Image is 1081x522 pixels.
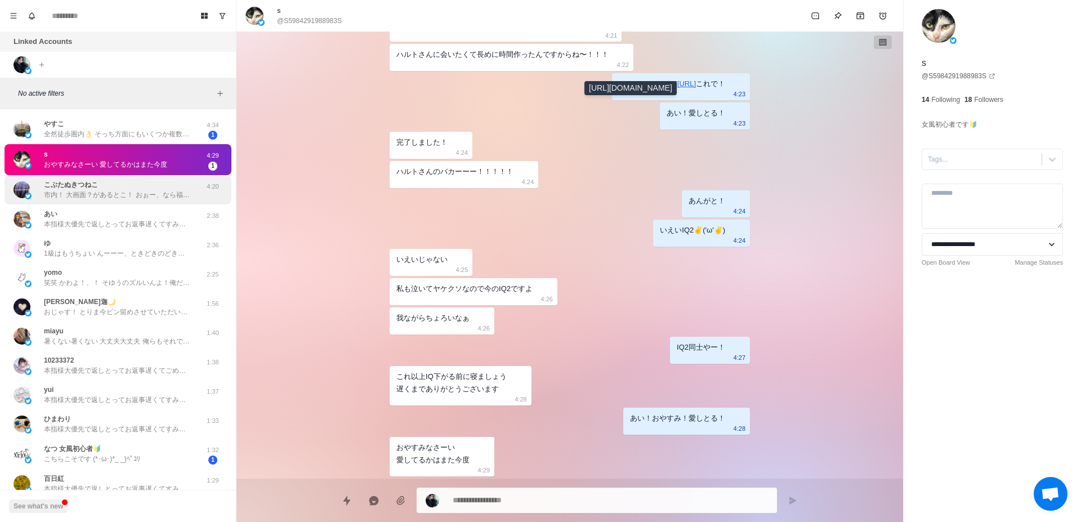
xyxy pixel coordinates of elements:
[522,176,534,188] p: 4:24
[25,280,32,287] img: picture
[199,476,227,485] p: 1:29
[456,264,468,276] p: 4:25
[734,422,745,435] p: 4:28
[25,193,32,199] img: picture
[14,56,30,73] img: picture
[734,117,745,130] p: 4:23
[213,7,231,25] button: Show unread conversations
[44,149,48,159] p: s
[14,211,30,227] img: picture
[208,456,217,465] span: 1
[14,121,30,137] img: picture
[199,182,227,191] p: 4:20
[922,95,929,105] p: 14
[14,328,30,345] img: picture
[950,37,957,44] img: picture
[396,283,533,295] div: 私も泣いてヤケクソなので今のIQ2ですよ
[14,416,30,432] img: picture
[258,19,265,26] img: picture
[44,444,101,454] p: なつ 女風初心者🔰
[872,5,894,27] button: Add reminder
[44,395,190,405] p: 本指様大優先で返しとってお返事遅くてすみません🙇🏻‍♂️ お返事ありがとうございます！🙌 ずっと気になってたバリ嬉しいです！ ポスト内容とかですかね？
[35,58,48,72] button: Add account
[199,121,227,130] p: 4:34
[396,441,470,466] div: おやすみなさーい 愛してるかはまた今度
[617,59,629,71] p: 4:22
[25,68,32,74] img: picture
[14,36,72,47] p: Linked Accounts
[208,131,217,140] span: 1
[199,445,227,455] p: 1:32
[426,494,439,507] img: picture
[781,489,804,512] button: Send message
[14,181,30,198] img: picture
[396,312,470,324] div: 我ながらちょろいなぁ
[922,118,977,131] p: 女風初心者です🔰
[734,205,745,217] p: 4:24
[734,88,745,100] p: 4:23
[14,357,30,374] img: picture
[199,240,227,250] p: 2:36
[44,484,190,494] p: 本指様大優先で返しとってお返事遅くてすみません🙇🏻‍♂️ お返事ありがとうございます！🙌 どんな癖！プレイもOKです！◎ 俺は男性だけNGになります❌
[14,269,30,286] img: picture
[208,162,217,171] span: 1
[44,414,71,424] p: ひまわり
[44,326,64,336] p: miayu
[25,132,32,139] img: picture
[44,159,167,169] p: おやすみなさーい 愛してるかはまた今度
[44,355,74,365] p: 10233372
[336,489,358,512] button: Quick replies
[396,166,513,178] div: ハルトさんのバカーーー！！！！！
[5,7,23,25] button: Menu
[541,293,553,305] p: 4:26
[277,16,342,26] p: @S5984291988983S
[827,5,849,27] button: Pin
[23,7,41,25] button: Notifications
[619,78,725,90] div: これで！
[44,119,64,129] p: やすこ
[199,358,227,367] p: 1:38
[677,341,725,354] div: IQ2同士やー！
[14,151,30,168] img: picture
[44,278,190,288] p: 笑笑 かわよ！、！ そゆうのズルいんよ！俺だけ会いたくなるやつやん！
[44,219,190,229] p: 本指様大優先で返しとってお返事遅くてすみません🙇🏻‍♂️ お返事ありがとうございます！🙌 女風気になっとるんですね！ ポストえ[PERSON_NAME]ちなの良きです！◎
[25,398,32,404] img: picture
[44,424,190,434] p: 本指様大優先で返しとってお返事遅くてすみません🙇🏻‍♂️ お返事ありがとうございます🙌 📮好きは感性合う証拠やと思っとるんでバリ嬉しいです！ ずっと抱きしめとったり撫でたりちゅーしたり、、、溺愛...
[44,307,190,317] p: おじゃす！ とりま今ピン留めさせていただいた！🙌 熊本！？ はよ言ってくれんと！ どこです！？ 場所は当日でもいいし、ここって場所あったらそこで！ アートアクアリウム前とかでま◎
[922,56,926,70] p: s
[363,489,385,512] button: Reply with AI
[667,107,725,119] div: あい！愛しとる！
[199,387,227,396] p: 1:37
[25,339,32,346] img: picture
[44,336,190,346] p: 暑くない暑くない 大丈夫大丈夫 俺らもそれでいこ？
[734,234,745,247] p: 4:24
[14,240,30,257] img: picture
[25,368,32,375] img: picture
[195,7,213,25] button: Board View
[922,258,970,267] a: Open Board View
[44,267,62,278] p: yomo
[25,457,32,463] img: picture
[1015,258,1063,267] a: Manage Statuses
[44,474,64,484] p: 百日紅
[922,9,955,43] img: picture
[396,48,609,61] div: ハルトさんに会いたくて長めに時間作ったんですからね〜！！！
[660,224,725,237] div: いえいIQ2✌️('ω'✌️)
[44,238,51,248] p: ゆ
[199,416,227,426] p: 1:33
[25,310,32,316] img: picture
[199,270,227,279] p: 2:25
[25,427,32,434] img: picture
[804,5,827,27] button: Mark as unread
[396,253,448,266] div: いえいじゃない
[44,190,190,200] p: 市内！ 大画面？があるとこ！ おぉー、なら福岡出張の時に機会あったら！🙌
[478,322,490,334] p: 4:26
[44,129,190,139] p: 全然徒歩圏内👌 そっち方面にもいくつか複数人入れるホテルあるよ🏩 そうだね🫶 プリンセスⅡから👸 前回の部屋が良すぎた🤦
[1034,477,1067,511] div: チャットを開く
[734,351,745,364] p: 4:27
[25,222,32,229] img: picture
[964,95,972,105] p: 18
[44,248,190,258] p: 1級はもうちょい んーーー、ときどきのどきくらい？ この短期間では珍しい、、
[199,211,227,221] p: 2:38
[14,386,30,403] img: picture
